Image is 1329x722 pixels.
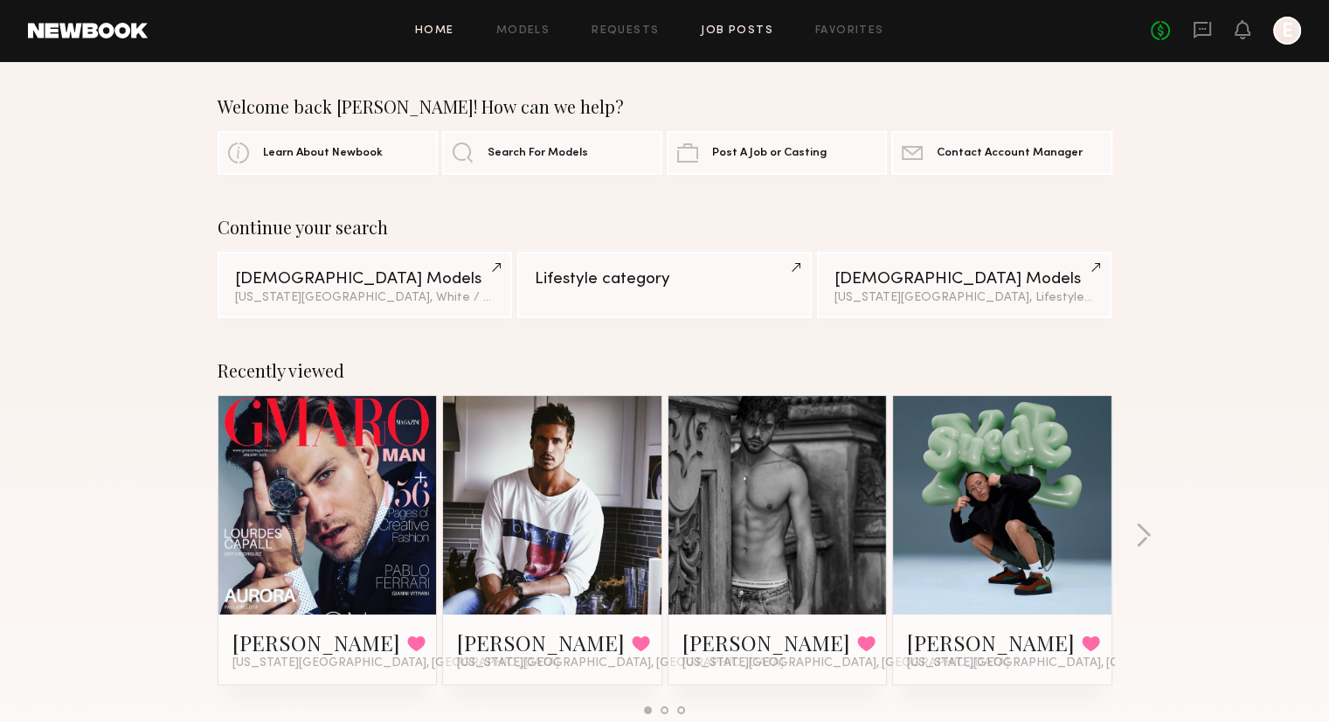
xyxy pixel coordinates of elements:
a: Favorites [815,25,884,37]
span: Learn About Newbook [263,148,383,159]
span: [US_STATE][GEOGRAPHIC_DATA], [GEOGRAPHIC_DATA] [682,656,1009,670]
a: [PERSON_NAME] [682,628,850,656]
a: [PERSON_NAME] [457,628,625,656]
a: Post A Job or Casting [667,131,887,175]
span: Contact Account Manager [937,148,1083,159]
a: [DEMOGRAPHIC_DATA] Models[US_STATE][GEOGRAPHIC_DATA], White / Caucasian [218,252,512,318]
div: Lifestyle category [535,271,794,288]
a: [DEMOGRAPHIC_DATA] Models[US_STATE][GEOGRAPHIC_DATA], Lifestyle category [817,252,1111,318]
div: [US_STATE][GEOGRAPHIC_DATA], Lifestyle category [834,292,1094,304]
a: Contact Account Manager [891,131,1111,175]
div: [US_STATE][GEOGRAPHIC_DATA], White / Caucasian [235,292,495,304]
span: [US_STATE][GEOGRAPHIC_DATA], [GEOGRAPHIC_DATA] [457,656,784,670]
div: [DEMOGRAPHIC_DATA] Models [235,271,495,288]
a: Lifestyle category [517,252,812,318]
a: Job Posts [701,25,773,37]
span: Search For Models [488,148,588,159]
span: Post A Job or Casting [712,148,827,159]
a: Learn About Newbook [218,131,438,175]
a: Models [496,25,550,37]
a: Home [415,25,454,37]
div: Welcome back [PERSON_NAME]! How can we help? [218,96,1112,117]
div: Recently viewed [218,360,1112,381]
div: [DEMOGRAPHIC_DATA] Models [834,271,1094,288]
a: [PERSON_NAME] [232,628,400,656]
a: Requests [592,25,659,37]
span: [US_STATE][GEOGRAPHIC_DATA], [GEOGRAPHIC_DATA] [232,656,559,670]
div: Continue your search [218,217,1112,238]
a: [PERSON_NAME] [907,628,1075,656]
span: [US_STATE][GEOGRAPHIC_DATA], [GEOGRAPHIC_DATA] [907,656,1234,670]
a: E [1273,17,1301,45]
a: Search For Models [442,131,662,175]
